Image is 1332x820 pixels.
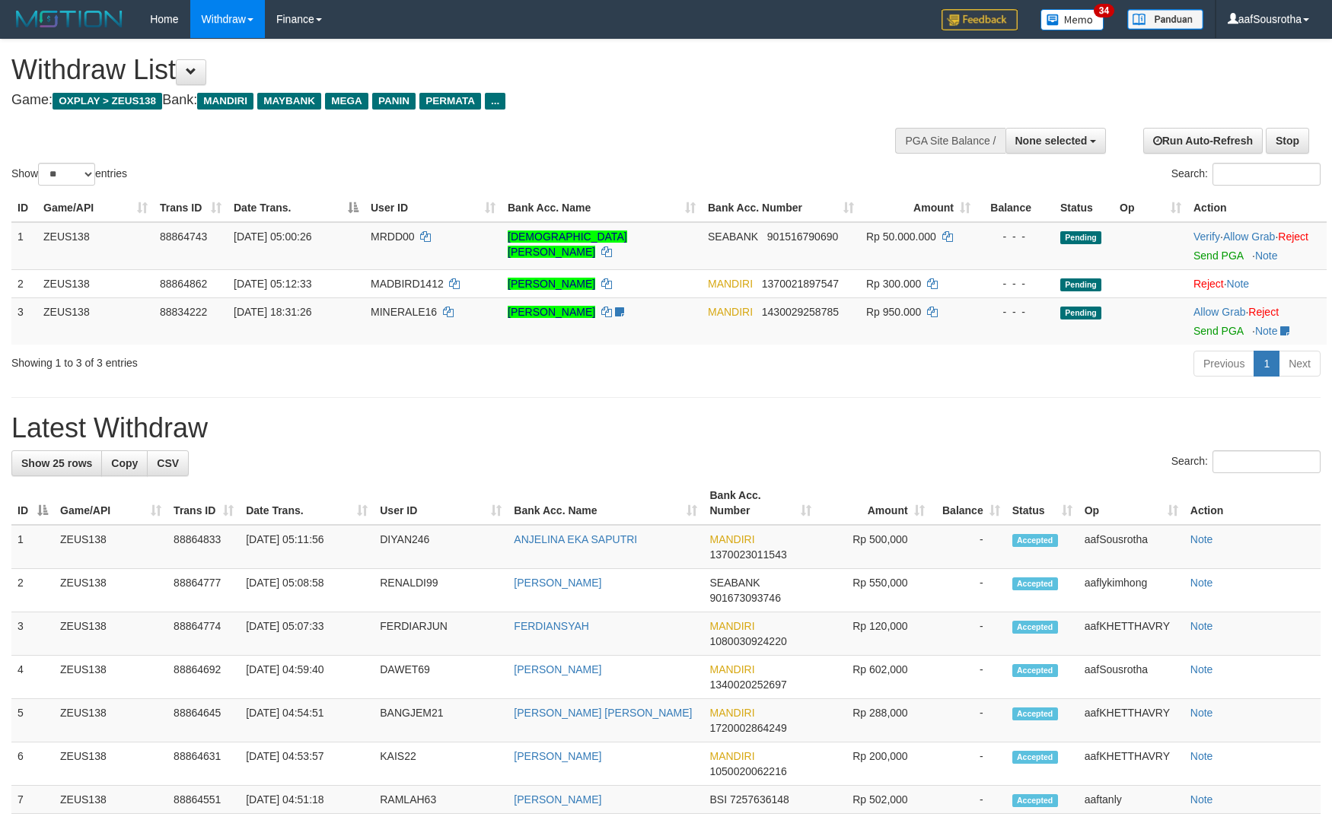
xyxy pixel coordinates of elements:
td: Rp 550,000 [817,569,931,612]
td: aafSousrotha [1079,656,1184,699]
img: panduan.png [1127,9,1203,30]
a: Allow Grab [1193,306,1245,318]
td: · · [1187,222,1327,270]
a: [PERSON_NAME] [514,663,601,675]
td: Rp 288,000 [817,699,931,742]
th: Bank Acc. Name: activate to sort column ascending [508,482,703,525]
td: ZEUS138 [54,656,167,699]
div: Showing 1 to 3 of 3 entries [11,349,543,370]
td: - [931,699,1006,742]
th: Op: activate to sort column ascending [1079,482,1184,525]
td: [DATE] 05:08:58 [240,569,374,612]
span: PERMATA [419,93,481,110]
span: BSI [709,793,727,806]
a: [PERSON_NAME] [514,750,601,762]
span: Copy 1050020062216 to clipboard [709,765,786,777]
a: [PERSON_NAME] [508,306,595,318]
span: [DATE] 18:31:26 [234,306,311,318]
span: MANDIRI [708,306,753,318]
a: Send PGA [1193,325,1243,337]
td: ZEUS138 [37,222,154,270]
th: Game/API: activate to sort column ascending [54,482,167,525]
span: MINERALE16 [371,306,437,318]
span: MANDIRI [708,278,753,290]
a: Note [1190,707,1213,719]
span: OXPLAY > ZEUS138 [53,93,162,110]
th: Trans ID: activate to sort column ascending [167,482,240,525]
a: Copy [101,450,148,476]
a: Note [1190,533,1213,545]
span: Rp 50.000.000 [866,230,936,243]
td: [DATE] 04:54:51 [240,699,374,742]
a: Stop [1266,128,1309,154]
th: Date Trans.: activate to sort column descending [228,194,365,222]
span: Copy 1370021897547 to clipboard [762,278,839,290]
td: ZEUS138 [54,742,167,786]
td: aafKHETTHAVRY [1079,699,1184,742]
span: Show 25 rows [21,457,92,469]
div: - - - [983,304,1048,319]
th: Op: activate to sort column ascending [1114,194,1187,222]
td: 88864777 [167,569,240,612]
span: Accepted [1012,707,1058,720]
td: aafSousrotha [1079,525,1184,569]
span: Accepted [1012,621,1058,634]
span: SEABANK [708,230,758,243]
a: [PERSON_NAME] [508,278,595,290]
h1: Latest Withdraw [11,413,1321,443]
input: Search: [1213,450,1321,473]
span: MADBIRD1412 [371,278,444,290]
td: KAIS22 [374,742,508,786]
span: ... [485,93,505,110]
span: · [1223,230,1278,243]
span: Accepted [1012,534,1058,547]
a: Run Auto-Refresh [1143,128,1263,154]
span: Copy 1430029258785 to clipboard [762,306,839,318]
a: Verify [1193,230,1220,243]
td: Rp 200,000 [817,742,931,786]
span: 88834222 [160,306,207,318]
a: 1 [1254,351,1279,377]
td: RENALDI99 [374,569,508,612]
th: Action [1187,194,1327,222]
td: 88864774 [167,612,240,656]
td: BANGJEM21 [374,699,508,742]
span: SEABANK [709,577,760,589]
th: Status [1054,194,1114,222]
td: · [1187,269,1327,297]
a: Note [1190,577,1213,589]
td: ZEUS138 [54,525,167,569]
th: Amount: activate to sort column ascending [860,194,977,222]
a: Note [1255,249,1278,262]
td: - [931,612,1006,656]
td: [DATE] 04:51:18 [240,786,374,814]
a: Show 25 rows [11,450,102,476]
span: None selected [1015,135,1088,147]
label: Show entries [11,163,127,186]
td: ZEUS138 [37,269,154,297]
a: Note [1255,325,1278,337]
td: Rp 502,000 [817,786,931,814]
a: Reject [1278,230,1308,243]
td: [DATE] 04:53:57 [240,742,374,786]
th: ID: activate to sort column descending [11,482,54,525]
td: aafKHETTHAVRY [1079,742,1184,786]
a: Reject [1248,306,1279,318]
a: CSV [147,450,189,476]
a: Note [1227,278,1250,290]
span: MANDIRI [197,93,253,110]
span: Copy 901673093746 to clipboard [709,592,780,604]
img: Feedback.jpg [942,9,1018,30]
span: Copy 901516790690 to clipboard [767,230,838,243]
span: Copy 1720002864249 to clipboard [709,722,786,734]
a: ANJELINA EKA SAPUTRI [514,533,637,545]
th: Balance: activate to sort column ascending [931,482,1006,525]
span: · [1193,306,1248,318]
span: Rp 300.000 [866,278,921,290]
th: User ID: activate to sort column ascending [374,482,508,525]
td: 4 [11,656,54,699]
td: - [931,656,1006,699]
th: Bank Acc. Name: activate to sort column ascending [502,194,702,222]
td: 2 [11,569,54,612]
div: - - - [983,229,1048,244]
